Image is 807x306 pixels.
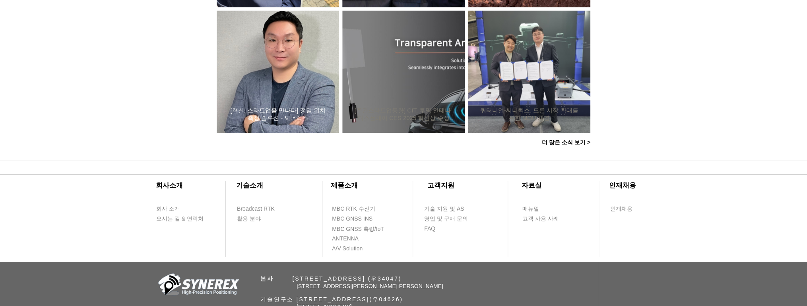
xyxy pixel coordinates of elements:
[536,135,596,151] a: 더 많은 소식 보기 >
[297,283,443,289] span: [STREET_ADDRESS][PERSON_NAME][PERSON_NAME]
[522,182,542,189] span: ​자료실
[424,225,435,233] span: FAQ
[331,182,358,189] span: ​제품소개
[427,182,454,189] span: ​고객지원
[542,139,590,146] span: 더 많은 소식 보기 >
[156,182,183,189] span: ​회사소개
[332,234,377,244] a: ANTENNA
[332,224,401,234] a: MBC GNSS 측량/IoT
[332,215,372,223] span: MBC GNSS INS
[609,182,636,189] span: ​인재채용
[610,204,648,214] a: 인재채용
[354,107,453,122] a: [주간스타트업동향] CIT, 투명 안테나·디스플레이 CES 2025 혁신상 수상 外
[156,204,202,214] a: 회사 소개
[424,204,483,214] a: 기술 지원 및 AS
[260,296,403,302] span: 기술연구소 [STREET_ADDRESS](우04626)
[332,225,384,233] span: MBC GNSS 측량/IoT
[237,205,275,213] span: Broadcast RTK
[522,205,539,213] span: 매뉴얼
[332,235,359,243] span: ANTENNA
[332,244,363,252] span: A/V Solution
[156,214,210,224] a: 오시는 길 & 연락처
[260,275,274,281] span: 본사
[424,205,464,213] span: 기술 지원 및 AS
[610,205,632,213] span: 인재채용
[522,215,559,223] span: 고객 사용 사례
[332,204,391,214] a: MBC RTK 수신기
[156,205,180,213] span: 회사 소개
[522,204,568,214] a: 매뉴얼
[229,107,327,122] a: [혁신, 스타트업을 만나다] 정밀 위치측정 솔루션 - 씨너렉스
[332,214,381,224] a: MBC GNSS INS
[260,275,402,281] span: ​ [STREET_ADDRESS] (우34047)
[237,214,282,224] a: 활용 분야
[424,215,468,223] span: 영업 및 구매 문의
[332,243,377,253] a: A/V Solution
[237,215,261,223] span: 활용 분야
[424,214,469,224] a: 영업 및 구매 문의
[156,215,204,223] span: 오시는 길 & 연락처
[522,214,568,224] a: 고객 사용 사례
[237,204,282,214] a: Broadcast RTK
[154,273,241,298] img: 회사_로고-removebg-preview.png
[424,224,469,234] a: FAQ
[480,107,578,122] a: 쿼터니언-씨너렉스, 드론 시장 확대를 위한 MOU 체결
[716,272,807,306] iframe: Wix Chat
[332,205,375,213] span: MBC RTK 수신기
[236,182,263,189] span: ​기술소개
